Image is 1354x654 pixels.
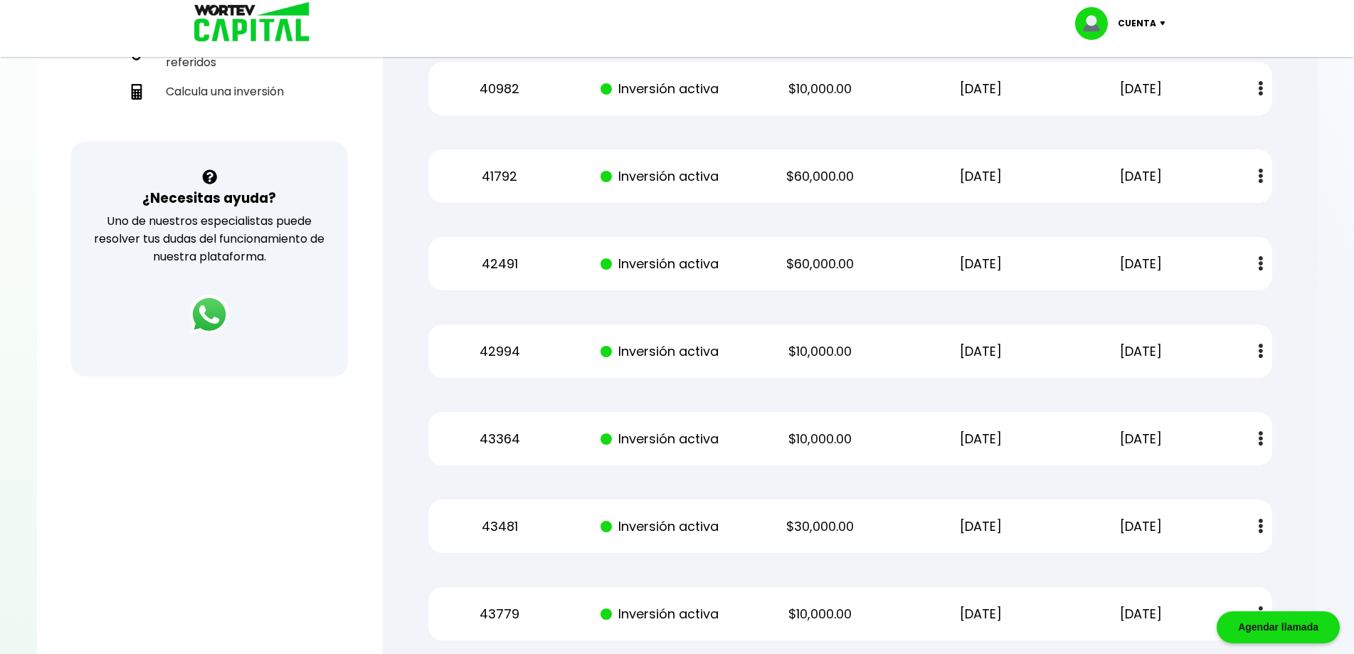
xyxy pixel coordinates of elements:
p: Inversión activa [593,516,728,537]
p: $10,000.00 [753,603,888,625]
p: 42994 [432,341,567,362]
p: [DATE] [1074,341,1209,362]
p: 42491 [432,253,567,275]
p: $10,000.00 [753,78,888,100]
p: [DATE] [913,341,1048,362]
img: calculadora-icon.17d418c4.svg [129,84,144,100]
p: [DATE] [913,78,1048,100]
p: [DATE] [1074,428,1209,450]
p: 43779 [432,603,567,625]
img: profile-image [1075,7,1118,40]
p: [DATE] [1074,603,1209,625]
p: $10,000.00 [753,341,888,362]
h3: ¿Necesitas ayuda? [142,188,276,209]
p: 40982 [432,78,567,100]
p: Inversión activa [593,166,728,187]
p: [DATE] [913,516,1048,537]
p: Inversión activa [593,341,728,362]
p: 43481 [432,516,567,537]
p: [DATE] [1074,78,1209,100]
img: icon-down [1156,21,1175,26]
p: [DATE] [913,166,1048,187]
a: Calcula una inversión [123,77,296,106]
p: [DATE] [1074,166,1209,187]
p: Uno de nuestros especialistas puede resolver tus dudas del funcionamiento de nuestra plataforma. [90,212,329,265]
p: Cuenta [1118,13,1156,34]
p: 41792 [432,166,567,187]
p: $60,000.00 [753,253,888,275]
p: Inversión activa [593,603,728,625]
p: $60,000.00 [753,166,888,187]
p: [DATE] [1074,253,1209,275]
div: Agendar llamada [1217,611,1340,643]
img: logos_whatsapp-icon.242b2217.svg [189,295,229,334]
p: 43364 [432,428,567,450]
p: [DATE] [913,428,1048,450]
p: Inversión activa [593,428,728,450]
p: Inversión activa [593,253,728,275]
p: $10,000.00 [753,428,888,450]
p: [DATE] [1074,516,1209,537]
p: $30,000.00 [753,516,888,537]
p: [DATE] [913,253,1048,275]
p: Inversión activa [593,78,728,100]
p: [DATE] [913,603,1048,625]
